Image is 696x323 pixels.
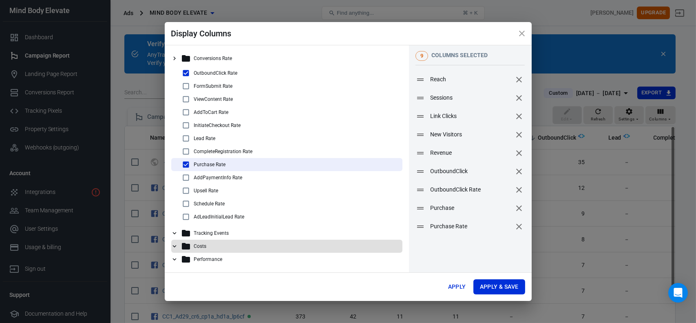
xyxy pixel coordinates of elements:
p: Tracking Events [194,230,229,236]
div: New Visitorsremove [409,125,531,144]
div: Purchaseremove [409,199,531,217]
p: AddToCart Rate [194,109,228,115]
div: OutboundClick Rateremove [409,180,531,199]
span: Sessions [430,94,512,102]
p: ViewContent Rate [194,96,233,102]
div: Sessionsremove [409,89,531,107]
div: Revenueremove [409,144,531,162]
button: remove [512,91,526,105]
p: Lead Rate [194,136,216,141]
button: Apply [444,279,470,294]
div: Purchase Rateremove [409,217,531,236]
button: remove [512,220,526,234]
p: AdLeadInitialLead Rate [194,214,244,220]
span: Revenue [430,149,512,157]
p: CompleteRegistration Rate [194,149,252,154]
p: Upsell Rate [194,188,219,194]
span: Link Clicks [430,112,512,120]
p: Schedule Rate [194,201,225,207]
button: remove [512,165,526,178]
button: close [512,24,532,43]
button: remove [512,146,526,160]
button: remove [512,109,526,123]
div: OutboundClickremove [409,162,531,180]
p: OutboundClick Rate [194,70,237,76]
p: Conversions Rate [194,56,232,61]
p: InitiateCheckout Rate [194,123,241,128]
span: OutboundClick [430,167,512,176]
span: Display Columns [171,29,231,38]
div: Link Clicksremove [409,107,531,125]
p: Costs [194,243,207,249]
p: Performance [194,256,223,262]
span: Purchase Rate [430,222,512,231]
p: FormSubmit Rate [194,83,232,89]
button: remove [512,73,526,87]
p: Purchase Rate [194,162,225,167]
div: Open Intercom Messenger [668,283,688,303]
span: Purchase [430,204,512,212]
span: 9 [418,52,426,60]
p: AddPaymentInfo Rate [194,175,242,180]
button: remove [512,183,526,197]
button: remove [512,201,526,215]
button: Apply & Save [473,279,525,294]
span: columns selected [431,52,487,58]
span: OutboundClick Rate [430,185,512,194]
span: Reach [430,75,512,84]
button: remove [512,128,526,142]
span: New Visitors [430,130,512,139]
div: Reachremove [409,70,531,89]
